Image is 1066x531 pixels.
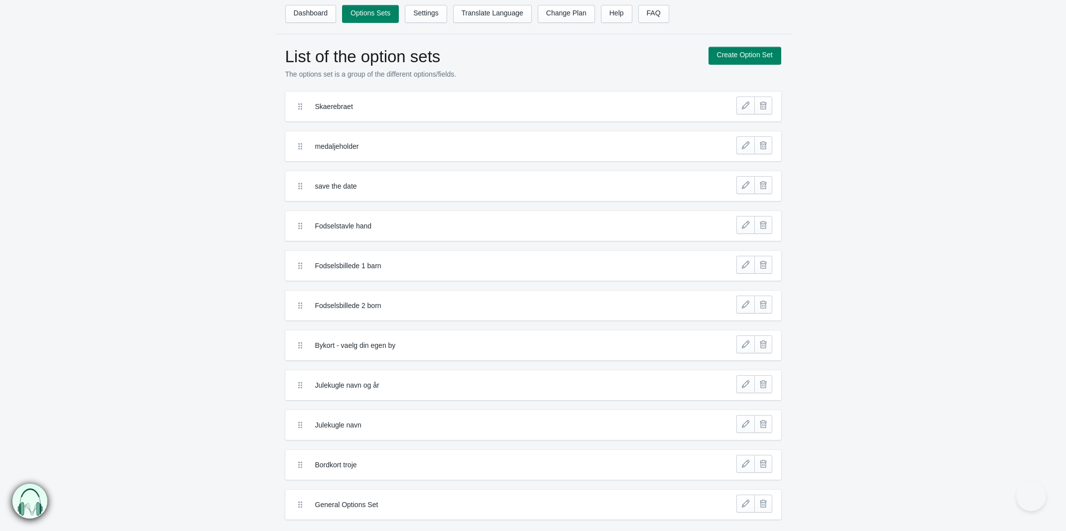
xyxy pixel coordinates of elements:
a: Create Option Set [709,47,781,65]
label: save the date [315,181,678,191]
a: Change Plan [538,5,595,23]
label: medaljeholder [315,141,678,151]
a: Options Sets [342,5,399,23]
label: General Options Set [315,500,678,510]
label: Fodselstavle hand [315,221,678,231]
a: Dashboard [285,5,337,23]
a: FAQ [638,5,669,23]
a: Help [601,5,632,23]
iframe: Toggle Customer Support [1016,481,1046,511]
label: Bykort - vaelg din egen by [315,340,678,350]
a: Translate Language [453,5,532,23]
label: Julekugle navn og år [315,380,678,390]
h1: List of the option sets [285,47,699,67]
label: Julekugle navn [315,420,678,430]
label: Fodselsbillede 1 barn [315,261,678,271]
p: The options set is a group of the different options/fields. [285,69,699,79]
label: Skaerebraet [315,102,678,111]
label: Bordkort troje [315,460,678,470]
a: Settings [405,5,447,23]
img: bxm.png [13,484,48,519]
label: Fodselsbillede 2 born [315,301,678,311]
